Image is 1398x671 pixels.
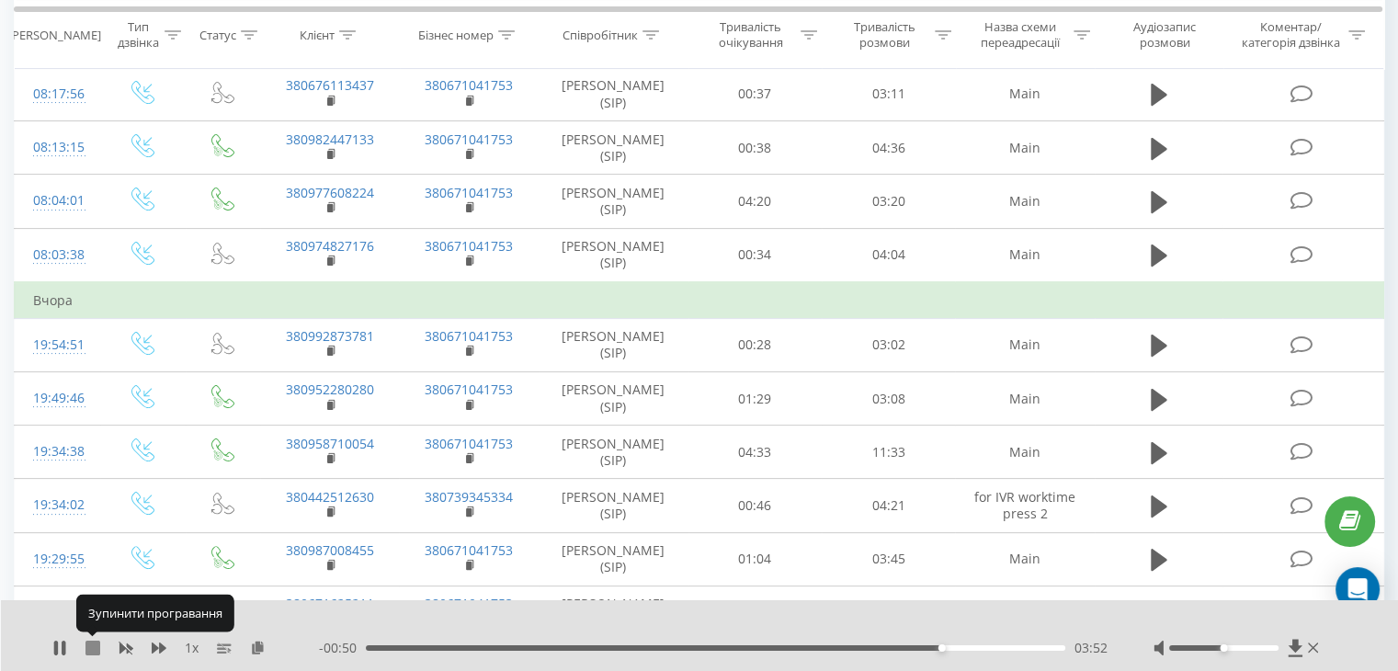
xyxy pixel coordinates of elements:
[955,532,1094,586] td: Main
[33,487,82,523] div: 19:34:02
[688,479,822,532] td: 00:46
[425,237,513,255] a: 380671041753
[33,595,82,631] div: 19:27:21
[539,318,688,371] td: [PERSON_NAME] (SIP)
[838,19,930,51] div: Тривалість розмови
[33,130,82,165] div: 08:13:15
[1335,567,1380,611] div: Open Intercom Messenger
[33,434,82,470] div: 19:34:38
[563,27,638,42] div: Співробітник
[539,67,688,120] td: [PERSON_NAME] (SIP)
[185,639,199,657] span: 1 x
[822,121,955,175] td: 04:36
[1111,19,1219,51] div: Аудіозапис розмови
[539,175,688,228] td: [PERSON_NAME] (SIP)
[822,372,955,426] td: 03:08
[286,131,374,148] a: 380982447133
[425,76,513,94] a: 380671041753
[955,67,1094,120] td: Main
[425,435,513,452] a: 380671041753
[539,586,688,639] td: [PERSON_NAME] (SIP)
[286,237,374,255] a: 380974827176
[539,479,688,532] td: [PERSON_NAME] (SIP)
[539,372,688,426] td: [PERSON_NAME] (SIP)
[33,183,82,219] div: 08:04:01
[822,479,955,532] td: 04:21
[955,426,1094,479] td: Main
[1220,644,1227,652] div: Accessibility label
[199,27,236,42] div: Статус
[286,595,374,612] a: 380671625211
[286,435,374,452] a: 380958710054
[955,121,1094,175] td: Main
[688,426,822,479] td: 04:33
[539,228,688,282] td: [PERSON_NAME] (SIP)
[955,372,1094,426] td: Main
[76,595,234,631] div: Зупинити програвання
[33,237,82,273] div: 08:03:38
[425,488,513,506] a: 380739345334
[972,19,1069,51] div: Назва схеми переадресації
[286,541,374,559] a: 380987008455
[425,184,513,201] a: 380671041753
[822,318,955,371] td: 03:02
[955,318,1094,371] td: Main
[425,541,513,559] a: 380671041753
[822,532,955,586] td: 03:45
[33,381,82,416] div: 19:49:46
[955,228,1094,282] td: Main
[955,586,1094,639] td: Main
[955,175,1094,228] td: Main
[418,27,494,42] div: Бізнес номер
[8,27,101,42] div: [PERSON_NAME]
[688,175,822,228] td: 04:20
[1074,639,1108,657] span: 03:52
[33,76,82,112] div: 08:17:56
[822,175,955,228] td: 03:20
[319,639,366,657] span: - 00:50
[822,67,955,120] td: 03:11
[286,381,374,398] a: 380952280280
[688,318,822,371] td: 00:28
[688,532,822,586] td: 01:04
[688,586,822,639] td: 01:17
[33,327,82,363] div: 19:54:51
[425,381,513,398] a: 380671041753
[688,228,822,282] td: 00:34
[116,19,159,51] div: Тип дзвінка
[425,595,513,612] a: 380671041753
[286,76,374,94] a: 380676113437
[539,426,688,479] td: [PERSON_NAME] (SIP)
[705,19,797,51] div: Тривалість очікування
[822,228,955,282] td: 04:04
[286,488,374,506] a: 380442512630
[1236,19,1344,51] div: Коментар/категорія дзвінка
[955,479,1094,532] td: for IVR worktime press 2
[33,541,82,577] div: 19:29:55
[539,532,688,586] td: [PERSON_NAME] (SIP)
[822,586,955,639] td: 02:18
[688,67,822,120] td: 00:37
[286,184,374,201] a: 380977608224
[286,327,374,345] a: 380992873781
[425,131,513,148] a: 380671041753
[688,372,822,426] td: 01:29
[822,426,955,479] td: 11:33
[15,282,1384,319] td: Вчора
[539,121,688,175] td: [PERSON_NAME] (SIP)
[300,27,335,42] div: Клієнт
[938,644,946,652] div: Accessibility label
[425,327,513,345] a: 380671041753
[688,121,822,175] td: 00:38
